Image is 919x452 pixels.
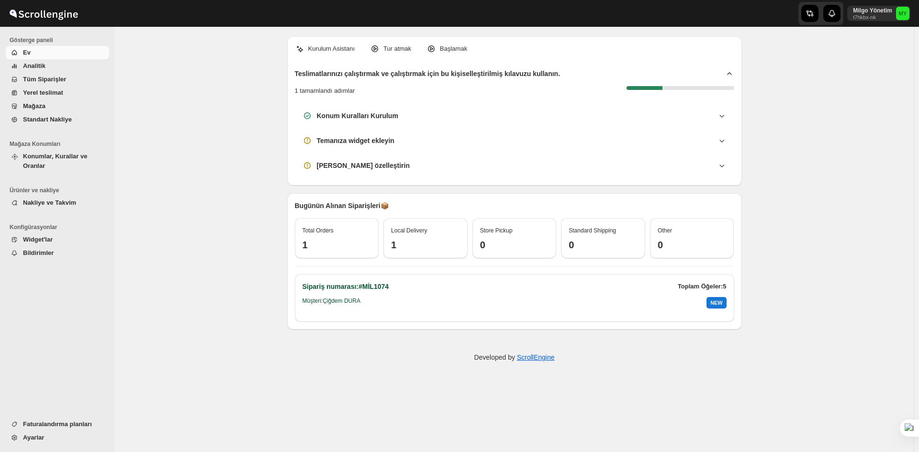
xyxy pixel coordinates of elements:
button: Faturalandırma planları [6,418,109,431]
span: Local Delivery [391,227,427,234]
h3: Konum Kuralları Kurulum [317,111,398,121]
text: MY [899,11,907,16]
span: Bildirimler [23,249,54,256]
p: Başlamak [440,44,467,54]
p: Developed by [474,353,554,362]
span: Konfigürasyonlar [10,223,110,231]
span: Faturalandırma planları [23,420,92,428]
span: Konumlar, Kurallar ve Oranlar [23,153,87,169]
span: Widget'lar [23,236,53,243]
span: Ayarlar [23,434,44,441]
span: Milgo Yönetim [896,7,909,20]
button: Analitik [6,59,109,73]
span: Nakliye ve Takvim [23,199,76,206]
span: Yerel teslimat [23,89,63,96]
p: Tur atmak [383,44,411,54]
h6: Müşteri: Çiğdem DURA [303,297,360,309]
span: Mağaza [23,102,45,110]
h3: [PERSON_NAME] özelleştirin [317,161,410,170]
button: Ayarlar [6,431,109,444]
h2: Teslimatlarınızı çalıştırmak ve çalıştırmak için bu kişiselleştirilmiş kılavuzu kullanın. [295,69,560,78]
button: Widget'lar [6,233,109,246]
button: Konumlar, Kurallar ve Oranlar [6,150,109,173]
span: Total Orders [303,227,334,234]
span: Mağaza Konumları [10,140,110,148]
button: Nakliye ve Takvim [6,196,109,209]
span: Analitik [23,62,45,69]
div: NEW [706,297,726,309]
p: Kurulum Asistanı [308,44,355,54]
img: ScrollEngine [8,1,79,25]
span: Gösterge paneli [10,36,110,44]
span: Ürünler ve nakliye [10,187,110,194]
span: Other [658,227,672,234]
h3: 0 [480,239,549,251]
h3: Temanıza widget ekleyin [317,136,394,145]
button: Tüm Siparişler [6,73,109,86]
button: Bildirimler [6,246,109,260]
a: ScrollEngine [517,353,555,361]
span: Ev [23,49,31,56]
h3: 0 [658,239,727,251]
p: Milgo Yönetim [853,7,892,14]
h3: 1 [391,239,460,251]
p: Bugünün Alınan Siparişleri 📦 [295,201,734,210]
button: Ev [6,46,109,59]
p: t7hkbx-nk [853,14,892,20]
span: Store Pickup [480,227,513,234]
p: Toplam Öğeler: 5 [678,282,727,291]
p: 1 tamamlandı adımlar [295,86,355,96]
h3: 1 [303,239,371,251]
span: Standard Shipping [569,227,616,234]
h2: Sipariş numarası: #MİL1074 [303,282,389,291]
button: User menu [847,6,910,21]
h3: 0 [569,239,638,251]
span: Tüm Siparişler [23,76,66,83]
span: Standart Nakliye [23,116,72,123]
